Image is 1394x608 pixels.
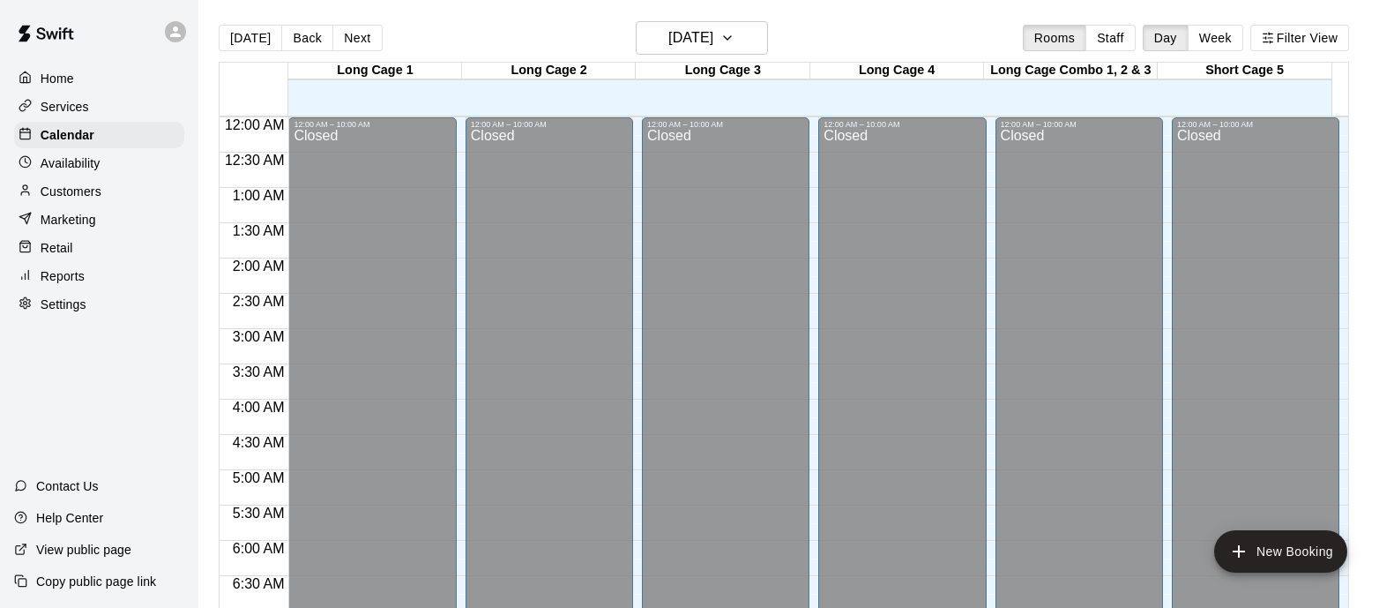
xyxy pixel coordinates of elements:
[824,120,980,129] div: 12:00 AM – 10:00 AM
[1250,25,1349,51] button: Filter View
[41,126,94,144] p: Calendar
[220,117,289,132] span: 12:00 AM
[636,63,809,79] div: Long Cage 3
[228,188,289,203] span: 1:00 AM
[14,291,184,318] a: Settings
[462,63,636,79] div: Long Cage 2
[14,94,184,120] a: Services
[228,435,289,450] span: 4:30 AM
[228,294,289,309] span: 2:30 AM
[1188,25,1243,51] button: Week
[228,576,289,591] span: 6:30 AM
[668,26,713,50] h6: [DATE]
[228,506,289,521] span: 5:30 AM
[219,25,282,51] button: [DATE]
[41,183,101,200] p: Customers
[228,400,289,415] span: 4:00 AM
[228,364,289,379] span: 3:30 AM
[41,296,86,313] p: Settings
[647,120,804,129] div: 12:00 AM – 10:00 AM
[14,263,184,289] a: Reports
[228,329,289,344] span: 3:00 AM
[36,541,131,559] p: View public page
[14,206,184,233] a: Marketing
[41,98,89,116] p: Services
[1001,120,1158,129] div: 12:00 AM – 10:00 AM
[1177,120,1334,129] div: 12:00 AM – 10:00 AM
[14,122,184,148] a: Calendar
[810,63,984,79] div: Long Cage 4
[228,259,289,274] span: 2:00 AM
[1023,25,1086,51] button: Rooms
[288,63,462,79] div: Long Cage 1
[281,25,333,51] button: Back
[14,65,184,92] a: Home
[14,235,184,261] a: Retail
[228,470,289,485] span: 5:00 AM
[41,70,74,87] p: Home
[14,178,184,205] a: Customers
[1085,25,1136,51] button: Staff
[1143,25,1189,51] button: Day
[984,63,1158,79] div: Long Cage Combo 1, 2 & 3
[332,25,382,51] button: Next
[220,153,289,168] span: 12:30 AM
[14,150,184,176] a: Availability
[41,267,85,285] p: Reports
[41,211,96,229] p: Marketing
[1158,63,1331,79] div: Short Cage 5
[1214,530,1347,573] button: add
[471,120,628,129] div: 12:00 AM – 10:00 AM
[636,21,768,55] button: [DATE]
[41,154,101,172] p: Availability
[36,509,103,527] p: Help Center
[228,223,289,238] span: 1:30 AM
[294,120,451,129] div: 12:00 AM – 10:00 AM
[36,573,156,590] p: Copy public page link
[41,239,73,257] p: Retail
[36,477,99,495] p: Contact Us
[228,541,289,556] span: 6:00 AM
